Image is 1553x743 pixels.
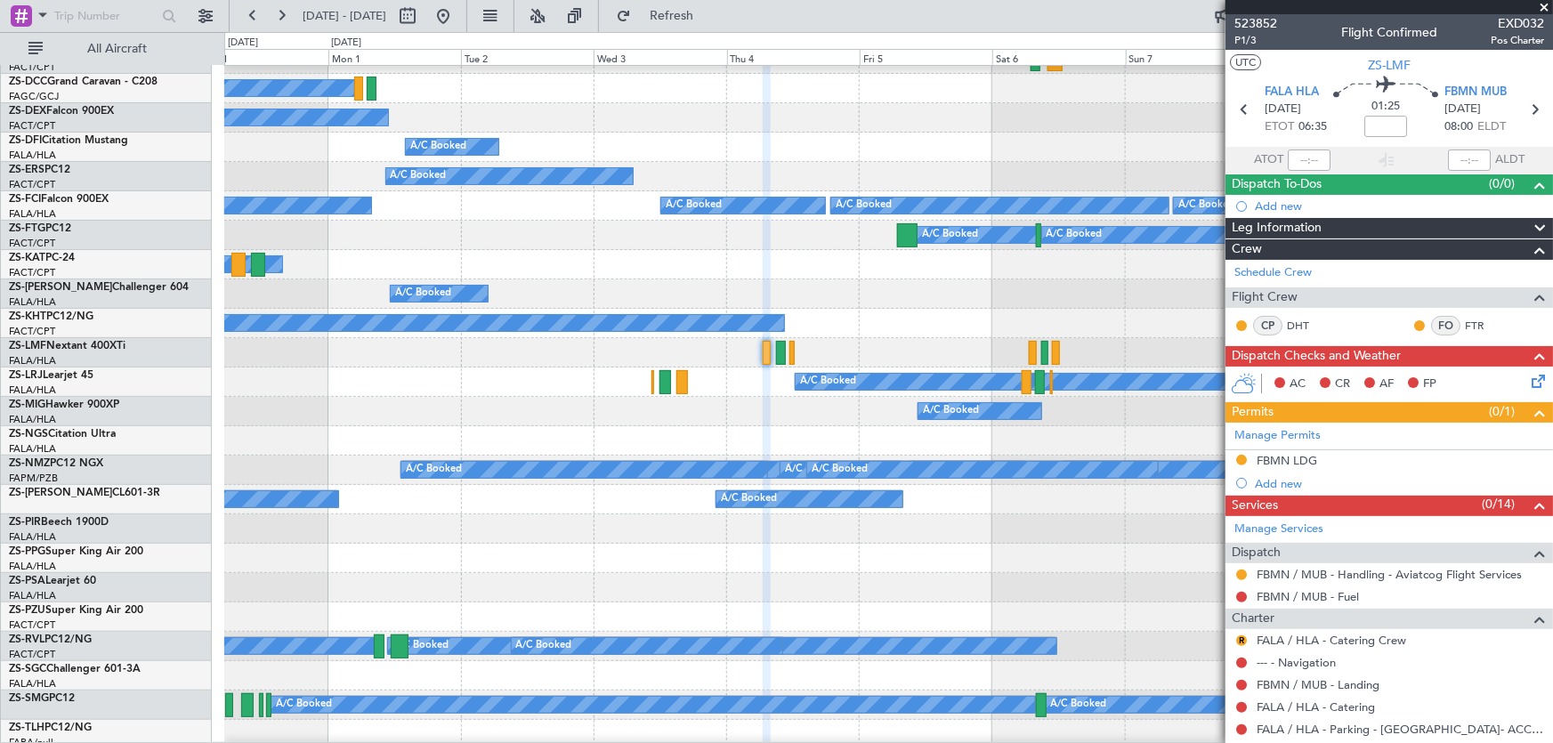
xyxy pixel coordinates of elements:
[9,106,114,117] a: ZS-DEXFalcon 900EX
[1495,151,1525,169] span: ALDT
[9,135,42,146] span: ZS-DFI
[9,194,109,205] a: ZS-FCIFalcon 900EX
[1477,118,1506,136] span: ELDT
[9,253,75,263] a: ZS-KATPC-24
[9,194,41,205] span: ZS-FCI
[1178,192,1234,219] div: A/C Booked
[516,633,572,659] div: A/C Booked
[1232,346,1401,367] span: Dispatch Checks and Weather
[1489,174,1515,193] span: (0/0)
[228,36,258,51] div: [DATE]
[1465,318,1505,334] a: FTR
[9,178,55,191] a: FACT/CPT
[9,413,56,426] a: FALA/HLA
[392,633,449,659] div: A/C Booked
[9,648,55,661] a: FACT/CPT
[461,49,594,65] div: Tue 2
[9,237,55,250] a: FACT/CPT
[1236,635,1247,646] button: R
[800,368,856,395] div: A/C Booked
[1232,496,1278,516] span: Services
[9,576,45,586] span: ZS-PSA
[9,311,93,322] a: ZS-KHTPC12/NG
[410,133,466,160] div: A/C Booked
[9,77,47,87] span: ZS-DCC
[9,634,92,645] a: ZS-RVLPC12/NG
[9,429,116,440] a: ZS-NGSCitation Ultra
[1234,14,1277,33] span: 523852
[9,253,45,263] span: ZS-KAT
[9,400,45,410] span: ZS-MIG
[1335,376,1350,393] span: CR
[9,546,45,557] span: ZS-PPG
[1234,264,1312,282] a: Schedule Crew
[1232,239,1262,260] span: Crew
[9,341,125,351] a: ZS-LMFNextant 400XTi
[20,35,193,63] button: All Aircraft
[9,354,56,367] a: FALA/HLA
[1257,677,1379,692] a: FBMN / MUB - Landing
[1287,318,1327,334] a: DHT
[9,693,49,704] span: ZS-SMG
[9,165,70,175] a: ZS-ERSPC12
[9,400,119,410] a: ZS-MIGHawker 900XP
[9,311,46,322] span: ZS-KHT
[1491,14,1544,33] span: EXD032
[860,49,992,65] div: Fri 5
[9,677,56,691] a: FALA/HLA
[9,135,128,146] a: ZS-DFICitation Mustang
[9,605,45,616] span: ZS-PZU
[727,49,860,65] div: Thu 4
[1257,453,1317,468] div: FBMN LDG
[1491,33,1544,48] span: Pos Charter
[1423,376,1436,393] span: FP
[1234,33,1277,48] span: P1/3
[195,49,328,65] div: Sun 31
[1047,222,1103,248] div: A/C Booked
[785,456,841,483] div: A/C Booked
[303,8,386,24] span: [DATE] - [DATE]
[1257,699,1375,715] a: FALA / HLA - Catering
[9,530,56,544] a: FALA/HLA
[9,207,56,221] a: FALA/HLA
[9,560,56,573] a: FALA/HLA
[9,693,75,704] a: ZS-SMGPC12
[9,546,143,557] a: ZS-PPGSuper King Air 200
[1257,633,1406,648] a: FALA / HLA - Catering Crew
[1482,495,1515,513] span: (0/14)
[1444,118,1473,136] span: 08:00
[9,472,58,485] a: FAPM/PZB
[1371,98,1400,116] span: 01:25
[9,618,55,632] a: FACT/CPT
[9,341,46,351] span: ZS-LMF
[9,325,55,338] a: FACT/CPT
[1257,589,1359,604] a: FBMN / MUB - Fuel
[1230,54,1261,70] button: UTC
[9,723,92,733] a: ZS-TLHPC12/NG
[406,456,462,483] div: A/C Booked
[1255,198,1544,214] div: Add new
[9,106,46,117] span: ZS-DEX
[1232,218,1322,238] span: Leg Information
[9,295,56,309] a: FALA/HLA
[1232,174,1322,195] span: Dispatch To-Dos
[9,370,43,381] span: ZS-LRJ
[1265,101,1301,118] span: [DATE]
[9,458,50,469] span: ZS-NMZ
[1126,49,1258,65] div: Sun 7
[328,49,461,65] div: Mon 1
[54,3,157,29] input: Trip Number
[1444,84,1507,101] span: FBMN MUB
[9,77,158,87] a: ZS-DCCGrand Caravan - C208
[1257,722,1544,737] a: FALA / HLA - Parking - [GEOGRAPHIC_DATA]- ACC # 1800
[1232,609,1274,629] span: Charter
[9,266,55,279] a: FACT/CPT
[9,119,55,133] a: FACT/CPT
[9,517,41,528] span: ZS-PIR
[9,576,96,586] a: ZS-PSALearjet 60
[9,488,160,498] a: ZS-[PERSON_NAME]CL601-3R
[9,282,112,293] span: ZS-[PERSON_NAME]
[1298,118,1327,136] span: 06:35
[9,458,103,469] a: ZS-NMZPC12 NGX
[9,605,143,616] a: ZS-PZUSuper King Air 200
